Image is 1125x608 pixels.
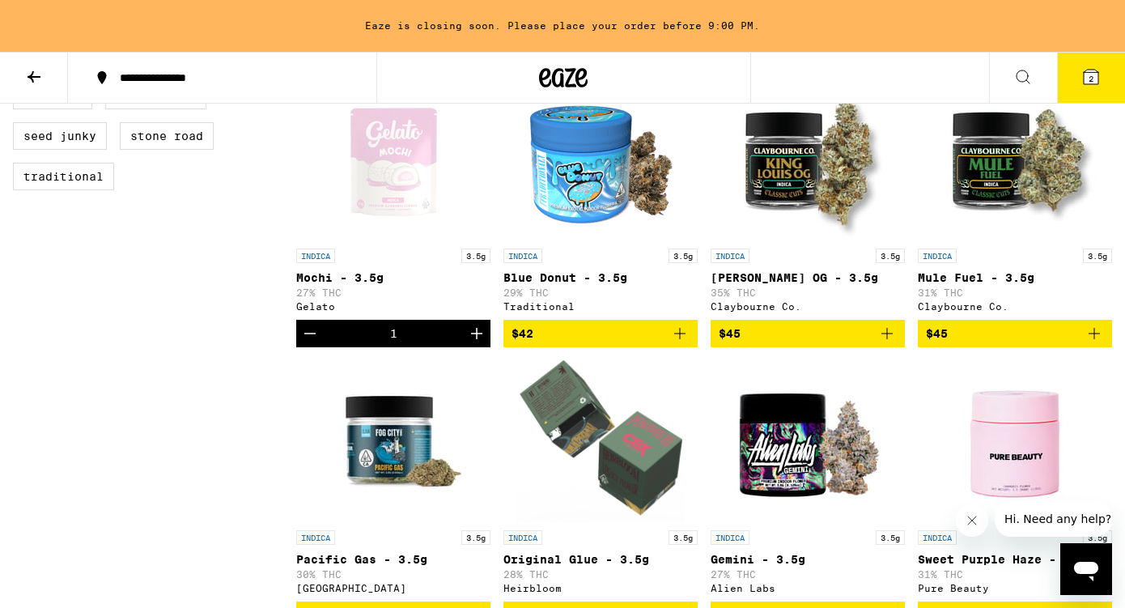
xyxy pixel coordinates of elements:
p: [PERSON_NAME] OG - 3.5g [711,271,905,284]
p: 28% THC [503,569,698,580]
a: Open page for Mule Fuel - 3.5g from Claybourne Co. [918,79,1112,320]
div: Pure Beauty [918,583,1112,593]
img: Claybourne Co. - Mule Fuel - 3.5g [934,79,1096,240]
p: INDICA [711,249,749,263]
a: Open page for Original Glue - 3.5g from Heirbloom [503,360,698,602]
p: 30% THC [296,569,490,580]
a: Open page for Gemini - 3.5g from Alien Labs [711,360,905,602]
div: Gelato [296,301,490,312]
span: $42 [512,327,533,340]
p: INDICA [503,530,542,545]
a: Open page for King Louis OG - 3.5g from Claybourne Co. [711,79,905,320]
p: Blue Donut - 3.5g [503,271,698,284]
button: Decrement [296,320,324,347]
iframe: Close message [956,504,988,537]
p: INDICA [711,530,749,545]
img: Alien Labs - Gemini - 3.5g [727,360,889,522]
p: 31% THC [918,569,1112,580]
p: 3.5g [876,249,905,263]
p: 3.5g [1083,249,1112,263]
div: Claybourne Co. [711,301,905,312]
div: 1 [390,327,397,340]
p: Original Glue - 3.5g [503,553,698,566]
button: Add to bag [503,320,698,347]
p: 3.5g [876,530,905,545]
img: Claybourne Co. - King Louis OG - 3.5g [727,79,889,240]
span: $45 [926,327,948,340]
p: 29% THC [503,287,698,298]
p: INDICA [296,249,335,263]
a: Open page for Mochi - 3.5g from Gelato [296,79,490,320]
p: INDICA [296,530,335,545]
div: [GEOGRAPHIC_DATA] [296,583,490,593]
p: 3.5g [669,249,698,263]
p: 3.5g [461,249,490,263]
div: Heirbloom [503,583,698,593]
img: Pure Beauty - Sweet Purple Haze - 3.5g [934,360,1096,522]
p: Sweet Purple Haze - 3.5g [918,553,1112,566]
p: 27% THC [711,569,905,580]
p: 3.5g [461,530,490,545]
label: Stone Road [120,122,214,150]
p: INDICA [918,249,957,263]
iframe: Button to launch messaging window [1060,543,1112,595]
img: Fog City Farms - Pacific Gas - 3.5g [312,360,474,522]
p: Pacific Gas - 3.5g [296,553,490,566]
button: 2 [1057,53,1125,103]
div: Traditional [503,301,698,312]
span: 2 [1089,74,1093,83]
p: 31% THC [918,287,1112,298]
p: Gemini - 3.5g [711,553,905,566]
p: 3.5g [669,530,698,545]
p: Mule Fuel - 3.5g [918,271,1112,284]
iframe: Message from company [995,501,1112,537]
img: Heirbloom - Original Glue - 3.5g [516,360,684,522]
button: Add to bag [918,320,1112,347]
p: 27% THC [296,287,490,298]
a: Open page for Sweet Purple Haze - 3.5g from Pure Beauty [918,360,1112,602]
p: Mochi - 3.5g [296,271,490,284]
a: Open page for Blue Donut - 3.5g from Traditional [503,79,698,320]
a: Open page for Pacific Gas - 3.5g from Fog City Farms [296,360,490,602]
div: Claybourne Co. [918,301,1112,312]
p: INDICA [918,530,957,545]
p: INDICA [503,249,542,263]
img: Traditional - Blue Donut - 3.5g [520,79,681,240]
p: 35% THC [711,287,905,298]
label: Seed Junky [13,122,107,150]
label: Traditional [13,163,114,190]
span: $45 [719,327,741,340]
p: 3.5g [1083,530,1112,545]
div: Alien Labs [711,583,905,593]
button: Increment [463,320,490,347]
button: Add to bag [711,320,905,347]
